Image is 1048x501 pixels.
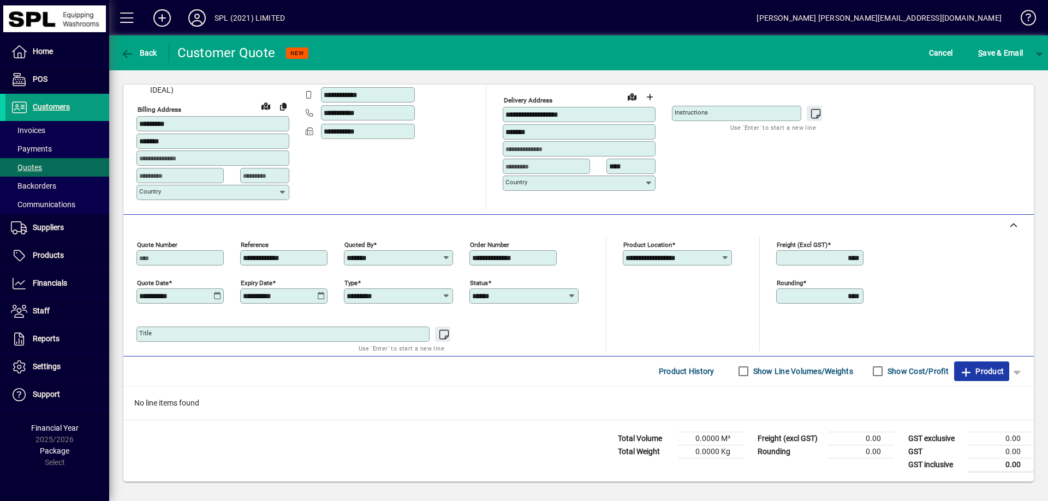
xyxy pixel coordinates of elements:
[33,279,67,287] span: Financials
[145,8,180,28] button: Add
[137,240,177,248] mat-label: Quote number
[968,432,1034,445] td: 0.00
[777,279,803,286] mat-label: Rounding
[33,390,60,399] span: Support
[5,177,109,195] a: Backorders
[654,361,719,381] button: Product History
[290,50,304,57] span: NEW
[829,432,894,445] td: 0.00
[5,298,109,325] a: Staff
[777,240,827,248] mat-label: Freight (excl GST)
[11,182,56,190] span: Backorders
[33,223,64,232] span: Suppliers
[678,432,743,445] td: 0.0000 M³
[623,88,641,105] a: View on map
[31,424,79,432] span: Financial Year
[752,445,829,458] td: Rounding
[885,366,949,377] label: Show Cost/Profit
[968,458,1034,472] td: 0.00
[5,140,109,158] a: Payments
[137,279,169,286] mat-label: Quote date
[33,251,64,259] span: Products
[623,240,672,248] mat-label: Product location
[641,88,658,106] button: Choose address
[136,73,289,96] span: 122 - *REDEAL LTD - (TRADING AS IDEAL)
[978,49,982,57] span: S
[109,43,169,63] app-page-header-button: Back
[177,44,276,62] div: Customer Quote
[5,270,109,297] a: Financials
[11,144,52,153] span: Payments
[752,432,829,445] td: Freight (excl GST)
[5,38,109,65] a: Home
[11,163,42,172] span: Quotes
[5,325,109,353] a: Reports
[33,306,50,315] span: Staff
[1013,2,1034,38] a: Knowledge Base
[5,214,109,242] a: Suppliers
[5,158,109,177] a: Quotes
[954,361,1009,381] button: Product
[11,200,75,209] span: Communications
[215,9,285,27] div: SPL (2021) LIMITED
[973,43,1028,63] button: Save & Email
[5,381,109,408] a: Support
[612,432,678,445] td: Total Volume
[730,121,816,134] mat-hint: Use 'Enter' to start a new line
[5,121,109,140] a: Invoices
[470,240,509,248] mat-label: Order number
[968,445,1034,458] td: 0.00
[903,458,968,472] td: GST inclusive
[5,353,109,381] a: Settings
[40,446,69,455] span: Package
[123,387,1034,420] div: No line items found
[139,329,152,337] mat-label: Title
[121,49,157,57] span: Back
[241,279,272,286] mat-label: Expiry date
[903,445,968,458] td: GST
[470,279,488,286] mat-label: Status
[757,9,1002,27] div: [PERSON_NAME] [PERSON_NAME][EMAIL_ADDRESS][DOMAIN_NAME]
[926,43,956,63] button: Cancel
[678,445,743,458] td: 0.0000 Kg
[359,342,444,354] mat-hint: Use 'Enter' to start a new line
[612,445,678,458] td: Total Weight
[5,66,109,93] a: POS
[241,240,269,248] mat-label: Reference
[33,102,70,111] span: Customers
[11,126,45,135] span: Invoices
[751,366,853,377] label: Show Line Volumes/Weights
[5,195,109,214] a: Communications
[505,178,527,186] mat-label: Country
[5,242,109,269] a: Products
[675,108,708,116] mat-label: Instructions
[960,363,1004,380] span: Product
[275,98,292,115] button: Copy to Delivery address
[118,43,160,63] button: Back
[257,97,275,114] a: View on map
[33,334,59,343] span: Reports
[344,279,358,286] mat-label: Type
[929,44,953,62] span: Cancel
[903,432,968,445] td: GST exclusive
[33,47,53,56] span: Home
[344,240,373,248] mat-label: Quoted by
[659,363,714,380] span: Product History
[139,188,161,195] mat-label: Country
[978,44,1023,62] span: ave & Email
[33,75,47,83] span: POS
[180,8,215,28] button: Profile
[829,445,894,458] td: 0.00
[33,362,61,371] span: Settings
